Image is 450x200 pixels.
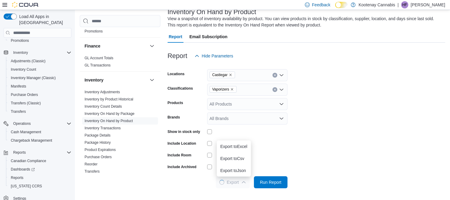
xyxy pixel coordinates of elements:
button: Export toExcel [217,140,251,152]
span: Hide Parameters [202,53,233,59]
span: Dashboards [11,167,35,172]
span: Reports [8,174,71,181]
span: Transfers [11,109,26,114]
button: Canadian Compliance [6,157,74,165]
a: Transfers [85,169,100,174]
a: Reports [8,174,26,181]
a: Dashboards [6,165,74,174]
label: Include Room [168,153,191,158]
span: Inventory Count [11,67,36,72]
span: Vaporizers [212,86,229,92]
a: Purchase Orders [8,91,40,98]
a: Inventory Count Details [85,104,122,109]
span: Transfers (Classic) [8,100,71,107]
p: | [398,1,399,8]
a: Manifests [8,83,28,90]
input: Dark Mode [335,2,348,8]
span: Purchase Orders [11,92,38,97]
a: GL Account Totals [85,56,113,60]
button: Inventory Count [6,65,74,74]
button: Operations [11,120,33,127]
h3: Inventory [85,77,103,83]
span: Report [169,31,182,43]
a: Adjustments (Classic) [8,57,48,65]
span: Promotions [11,38,29,43]
button: Clear input [273,87,277,92]
button: Reports [1,148,74,157]
span: Chargeback Management [8,137,71,144]
button: Inventory [11,49,30,56]
a: Dashboards [8,166,37,173]
a: Inventory by Product Historical [85,97,133,101]
a: Package History [85,140,111,145]
a: Transfers [8,108,28,115]
button: Inventory [148,76,156,84]
span: Transfers (Classic) [11,101,41,106]
a: Inventory Transactions [85,126,121,130]
span: Export to Json [220,168,247,173]
span: Inventory Adjustments [85,90,120,94]
a: Package Details [85,133,111,137]
button: Clear input [273,73,277,78]
button: Reports [11,149,28,156]
span: Manifests [8,83,71,90]
button: Inventory Manager (Classic) [6,74,74,82]
span: Promotions [8,37,71,44]
button: [US_STATE] CCRS [6,182,74,190]
label: Locations [168,72,185,76]
button: Open list of options [279,87,284,92]
div: View a snapshot of inventory availability by product. You can view products in stock by classific... [168,16,442,28]
a: Inventory Adjustments [85,90,120,94]
a: Cash Management [8,128,43,136]
button: Inventory [1,48,74,57]
span: GL Transactions [85,63,111,68]
button: Inventory [85,77,147,83]
span: [US_STATE] CCRS [11,184,42,189]
a: Promotions [8,37,31,44]
span: Inventory Transactions [85,126,121,131]
span: Export to Csv [220,156,247,161]
span: Chargeback Management [11,138,52,143]
a: Product Expirations [85,148,116,152]
button: Adjustments (Classic) [6,57,74,65]
button: Manifests [6,82,74,91]
span: Inventory Count [8,66,71,73]
a: Canadian Compliance [8,157,49,165]
span: Export [219,176,246,188]
span: Purchase Orders [8,91,71,98]
a: Inventory Count [8,66,39,73]
span: Loading [219,179,225,186]
button: Operations [1,119,74,128]
span: Vaporizers [210,86,237,93]
a: Inventory On Hand by Product [85,119,133,123]
div: Heather Fancy [401,1,408,8]
img: Cova [12,2,39,8]
span: Canadian Compliance [8,157,71,165]
span: Cash Management [8,128,71,136]
a: Reorder [85,162,97,166]
a: Purchase Orders [85,155,112,159]
button: Promotions [6,36,74,45]
span: Inventory [11,49,71,56]
span: Export to Excel [220,144,247,149]
button: Hide Parameters [192,50,236,62]
label: Include Location [168,141,196,146]
span: Inventory Manager (Classic) [11,75,56,80]
button: Export toJson [217,165,251,177]
a: Promotions [85,29,103,33]
span: Transfers [8,108,71,115]
span: Inventory [13,50,28,55]
button: Remove Castlegar from selection in this group [229,73,232,77]
p: Kootenay Cannabis [359,1,395,8]
span: Reports [13,150,26,155]
button: Chargeback Management [6,136,74,145]
div: Inventory [80,88,160,177]
span: Adjustments (Classic) [11,59,46,63]
span: HF [402,1,407,8]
